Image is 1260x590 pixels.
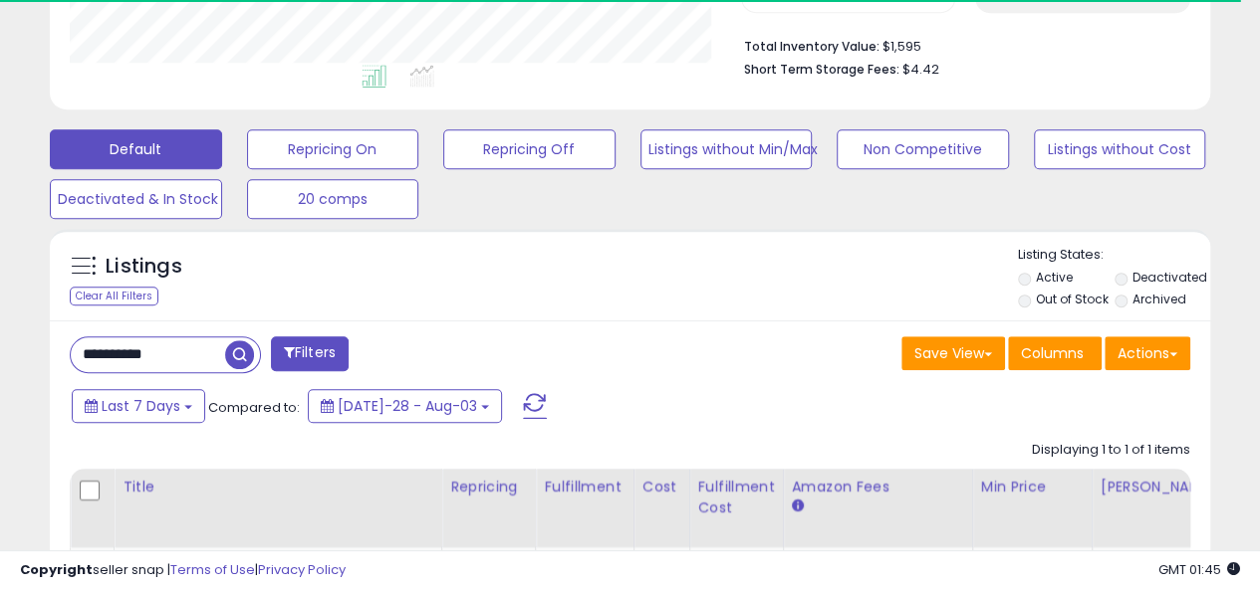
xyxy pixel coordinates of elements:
[981,477,1084,497] div: Min Price
[208,398,300,417] span: Compared to:
[1133,291,1186,307] label: Archived
[338,396,477,416] span: [DATE]-28 - Aug-03
[123,477,433,497] div: Title
[642,477,681,497] div: Cost
[20,561,346,580] div: seller snap | |
[20,560,93,579] strong: Copyright
[1032,441,1190,460] div: Displaying 1 to 1 of 1 items
[170,560,255,579] a: Terms of Use
[72,389,205,423] button: Last 7 Days
[1105,336,1190,370] button: Actions
[1101,477,1219,497] div: [PERSON_NAME]
[50,129,222,169] button: Default
[258,560,346,579] a: Privacy Policy
[1008,336,1102,370] button: Columns
[1021,343,1084,363] span: Columns
[902,60,939,79] span: $4.42
[792,477,964,497] div: Amazon Fees
[698,477,775,518] div: Fulfillment Cost
[792,497,804,515] small: Amazon Fees.
[837,129,1009,169] button: Non Competitive
[1035,291,1108,307] label: Out of Stock
[247,179,419,219] button: 20 comps
[1034,129,1206,169] button: Listings without Cost
[744,61,899,78] b: Short Term Storage Fees:
[744,38,880,55] b: Total Inventory Value:
[1158,560,1240,579] span: 2025-08-11 01:45 GMT
[1035,269,1072,286] label: Active
[901,336,1005,370] button: Save View
[450,477,527,497] div: Repricing
[308,389,502,423] button: [DATE]-28 - Aug-03
[1133,269,1207,286] label: Deactivated
[70,287,158,305] div: Clear All Filters
[744,33,1175,57] li: $1,595
[247,129,419,169] button: Repricing On
[1018,246,1210,265] p: Listing States:
[271,336,349,371] button: Filters
[50,179,222,219] button: Deactivated & In Stock
[102,396,180,416] span: Last 7 Days
[544,477,625,497] div: Fulfillment
[106,253,182,281] h5: Listings
[443,129,616,169] button: Repricing Off
[640,129,813,169] button: Listings without Min/Max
